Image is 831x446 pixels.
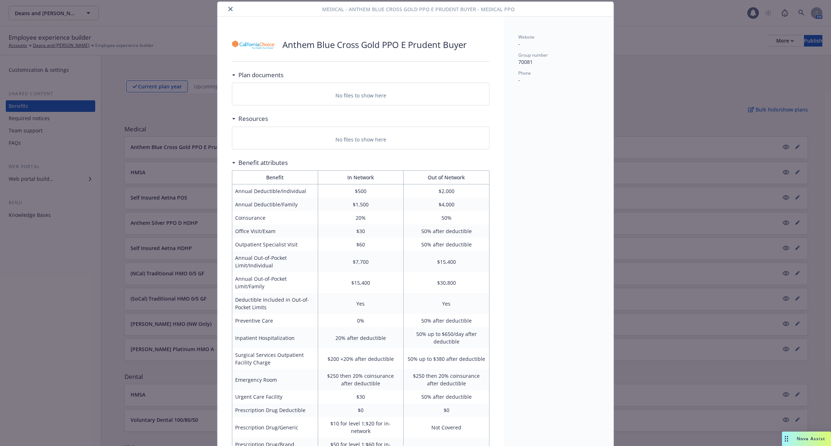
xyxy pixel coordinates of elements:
[404,211,489,224] td: 50%
[238,70,283,80] h3: Plan documents
[232,34,275,56] img: California Choice
[318,251,404,272] td: $7,700
[404,369,489,390] td: $250 then 20% coinsurance after deductible
[404,348,489,369] td: 50% up to $380 after deductible
[318,171,404,184] th: In Network
[232,184,318,198] td: Annual Deductible/Individual
[782,432,831,446] button: Nova Assist
[322,5,515,13] span: Medical - Anthem Blue Cross Gold PPO E Prudent Buyer - Medical PPO
[232,272,318,293] td: Annual Out-of-Pocket Limit/Family
[335,136,386,143] p: No files to show here
[318,403,404,417] td: $0
[404,251,489,272] td: $15,400
[318,348,404,369] td: $200 +20% after deductible
[518,40,599,48] p: -
[238,158,288,167] h3: Benefit attributes
[518,58,599,66] p: 70081
[404,224,489,238] td: 50% after deductible
[404,327,489,348] td: 50% up to $650/day after deductible
[232,403,318,417] td: Prescription Drug Deductible
[232,114,268,123] div: Resources
[518,52,548,58] span: Group number
[404,171,489,184] th: Out of Network
[232,251,318,272] td: Annual Out-of-Pocket Limit/Individual
[232,369,318,390] td: Emergency Room
[318,293,404,314] td: Yes
[232,327,318,348] td: Inpatient Hospitalization
[404,390,489,403] td: 50% after deductible
[404,403,489,417] td: $0
[318,272,404,293] td: $15,400
[404,272,489,293] td: $30,800
[232,224,318,238] td: Office Visit/Exam
[404,417,489,438] td: Not Covered
[318,224,404,238] td: $30
[335,92,386,99] p: No files to show here
[232,70,283,80] div: Plan documents
[318,184,404,198] td: $500
[318,327,404,348] td: 20% after deductible
[232,314,318,327] td: Preventive Care
[226,5,235,13] button: close
[518,76,599,84] p: -
[232,390,318,403] td: Urgent Care Facility
[404,238,489,251] td: 50% after deductible
[232,198,318,211] td: Annual Deductible/Family
[232,158,288,167] div: Benefit attributes
[797,436,825,442] span: Nova Assist
[318,314,404,327] td: 0%
[318,417,404,438] td: $10 for level 1;$20 for in-network
[318,211,404,224] td: 20%
[404,184,489,198] td: $2,000
[404,198,489,211] td: $4,000
[282,39,467,51] p: Anthem Blue Cross Gold PPO E Prudent Buyer
[518,34,535,40] span: Website
[318,369,404,390] td: $250 then 20% coinsurance after deductible
[318,390,404,403] td: $30
[518,70,531,76] span: Phone
[232,417,318,438] td: Prescription Drug/Generic
[318,238,404,251] td: $60
[232,238,318,251] td: Outpatient Specialist Visit
[232,293,318,314] td: Deductible Included in Out-of-Pocket Limits
[232,171,318,184] th: Benefit
[404,293,489,314] td: Yes
[232,348,318,369] td: Surgical Services Outpatient Facility Charge
[404,314,489,327] td: 50% after deductible
[318,198,404,211] td: $1,500
[782,432,791,446] div: Drag to move
[238,114,268,123] h3: Resources
[232,211,318,224] td: Coinsurance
